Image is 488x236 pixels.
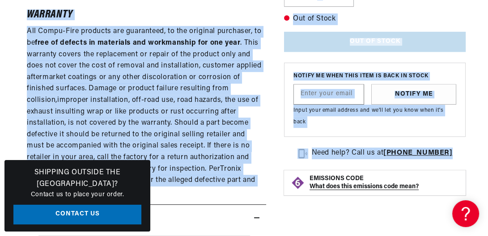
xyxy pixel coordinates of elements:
[294,84,364,104] input: Enter your email
[13,205,141,225] a: Contact Us
[27,10,262,19] h4: Warranty
[293,108,443,125] span: Input your email address and we'll let you know when it's back
[312,147,453,159] p: Need help? Call us at
[13,190,141,200] p: Contact us to place your order.
[291,176,305,190] img: Emissions code
[310,175,459,191] button: EMISSIONS CODEWhat does this emissions code mean?
[310,183,419,190] strong: What does this emissions code mean?
[383,149,452,156] a: [PHONE_NUMBER]
[13,167,141,190] h3: Shipping Outside the [GEOGRAPHIC_DATA]?
[27,28,261,195] span: All Compu-Fire products are guaranteed, to the original purchaser, to be . This warranty covers t...
[371,84,456,105] button: Notify Me
[284,13,466,25] p: Out of Stock
[293,72,456,80] span: Notify me when this item is back in stock
[35,39,240,46] strong: free of defects in materials and workmanship for one year
[310,175,364,182] strong: EMISSIONS CODE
